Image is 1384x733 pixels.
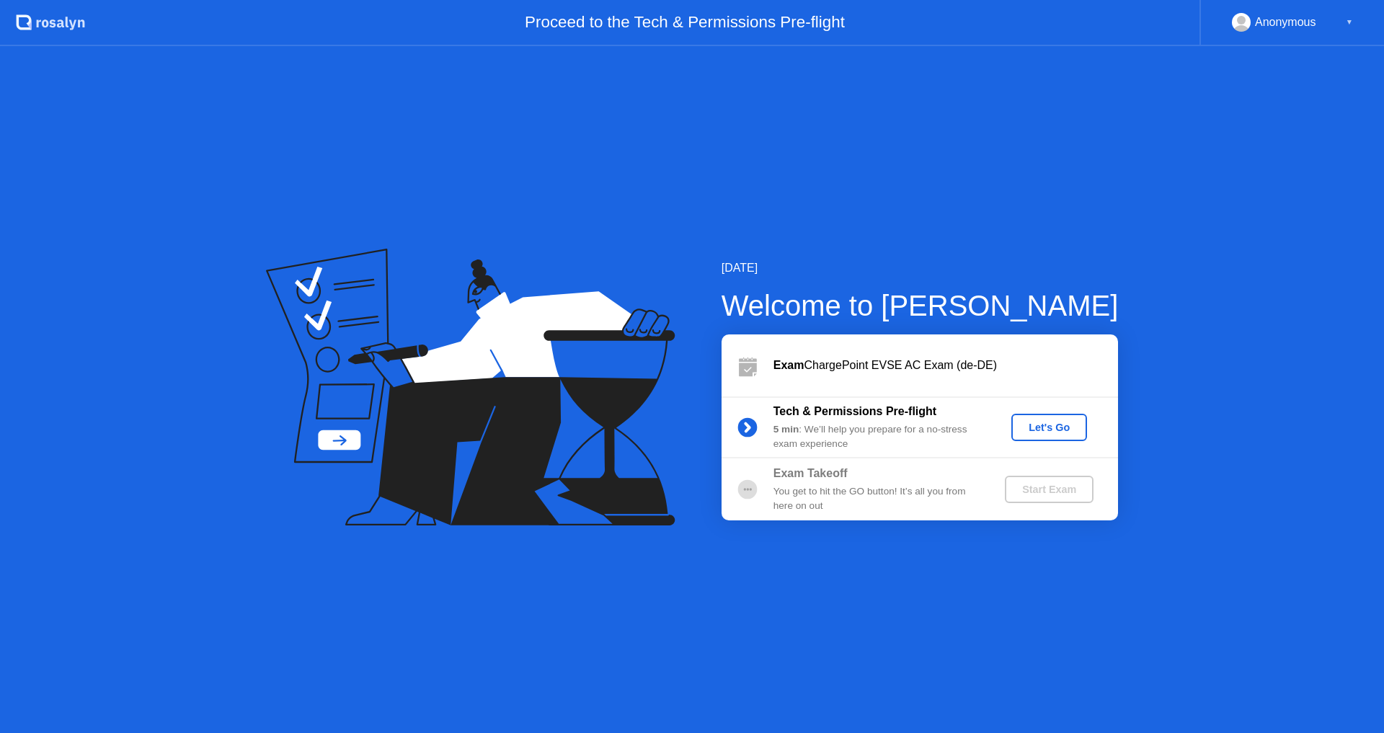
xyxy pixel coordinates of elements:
div: : We’ll help you prepare for a no-stress exam experience [773,422,981,452]
b: Tech & Permissions Pre-flight [773,405,936,417]
div: [DATE] [722,259,1119,277]
div: Start Exam [1011,484,1088,495]
div: Welcome to [PERSON_NAME] [722,284,1119,327]
b: Exam [773,359,804,371]
div: ▼ [1346,13,1353,32]
button: Start Exam [1005,476,1094,503]
b: 5 min [773,424,799,435]
div: You get to hit the GO button! It’s all you from here on out [773,484,981,514]
div: Anonymous [1255,13,1316,32]
button: Let's Go [1011,414,1087,441]
div: Let's Go [1017,422,1081,433]
b: Exam Takeoff [773,467,848,479]
div: ChargePoint EVSE AC Exam (de-DE) [773,357,1118,374]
